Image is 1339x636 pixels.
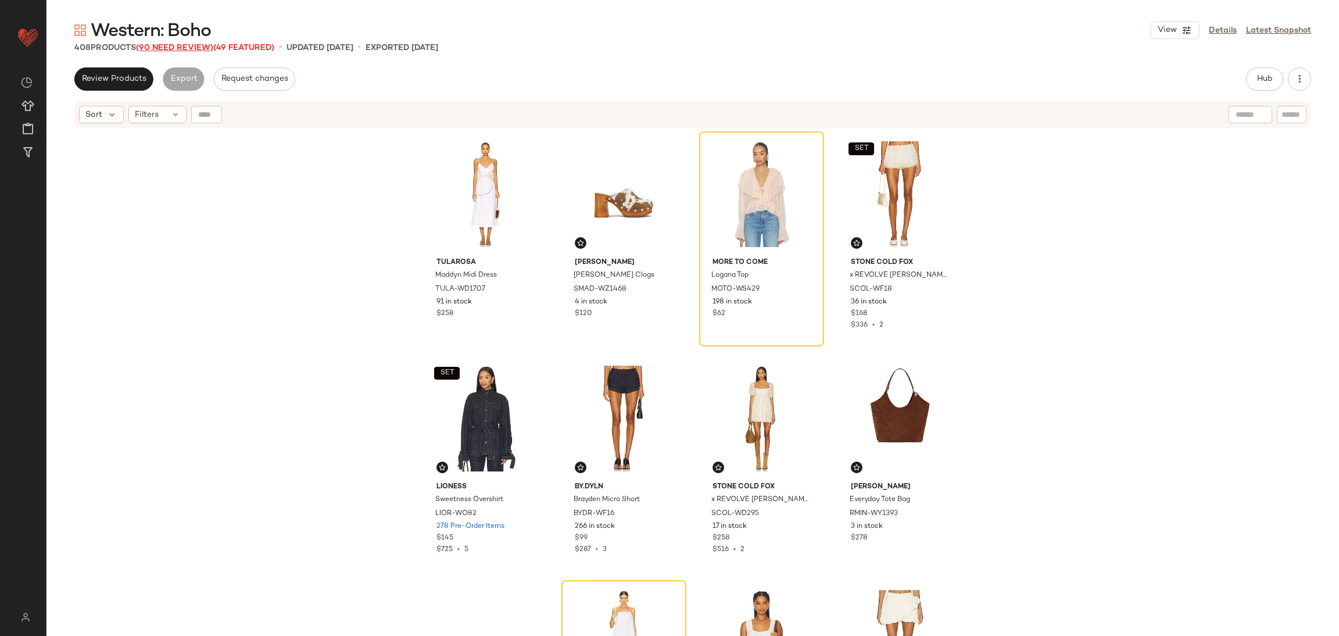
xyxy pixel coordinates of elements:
p: updated [DATE] [287,42,353,54]
span: LIONESS [436,482,535,492]
span: Tularosa [436,258,535,268]
span: [PERSON_NAME] [575,258,673,268]
span: 17 in stock [713,521,747,532]
img: svg%3e [21,77,33,88]
span: (49 Featured) [213,44,274,52]
span: • [591,546,603,553]
img: MOTO-WS429_V1.jpg [703,135,820,253]
span: MORE TO COME [713,258,811,268]
img: svg%3e [439,464,446,471]
div: Products [74,42,274,54]
span: 5 [464,546,468,553]
span: 91 in stock [436,297,472,308]
a: Details [1209,24,1237,37]
span: [PERSON_NAME] Clogs [574,270,654,281]
span: Sweetness Overshirt [435,495,503,505]
span: $725 [436,546,453,553]
span: 3 [603,546,607,553]
span: $168 [851,309,867,319]
span: • [868,321,879,329]
span: 278 Pre-Order Items [436,521,504,532]
button: SET [434,367,460,380]
span: Maddyn Midi Dress [435,270,497,281]
span: BY.DYLN [575,482,673,492]
span: Review Products [81,74,146,84]
span: Request changes [221,74,288,84]
span: $99 [575,533,588,544]
span: 408 [74,44,91,52]
span: Logana Top [711,270,749,281]
span: SET [854,145,868,153]
button: Review Products [74,67,153,91]
img: BYDR-WF16_V1.jpg [565,360,682,477]
button: Request changes [214,67,295,91]
img: LIOR-WO82_V1.jpg [427,360,544,477]
span: 198 in stock [713,297,752,308]
span: $336 [851,321,868,329]
span: x REVOLVE [PERSON_NAME] Embroidered Mini Dress [711,495,810,505]
span: 4 in stock [575,297,607,308]
img: svg%3e [715,464,722,471]
a: Latest Snapshot [1246,24,1311,37]
span: $287 [575,546,591,553]
span: View [1157,26,1177,35]
img: RMIN-WY1393_V1.jpg [842,360,958,477]
span: Filters [135,109,159,121]
img: svg%3e [577,464,584,471]
img: svg%3e [853,240,860,246]
span: $145 [436,533,453,544]
span: 36 in stock [851,297,887,308]
span: $120 [575,309,592,319]
span: 2 [879,321,883,329]
img: svg%3e [853,464,860,471]
img: svg%3e [577,240,584,246]
span: TULA-WD1707 [435,284,485,295]
span: $62 [713,309,725,319]
span: LIOR-WO82 [435,509,477,519]
span: 3 in stock [851,521,883,532]
span: $258 [436,309,453,319]
span: RMIN-WY1393 [850,509,898,519]
span: Brayden Micro Short [574,495,640,505]
span: SCOL-WF18 [850,284,892,295]
span: MOTO-WS429 [711,284,760,295]
span: Stone Cold Fox [713,482,811,492]
span: x REVOLVE [PERSON_NAME] Embroidered Short [850,270,948,281]
span: Sort [85,109,102,121]
button: View [1151,22,1200,39]
span: Stone Cold Fox [851,258,949,268]
span: (90 Need Review) [136,44,213,52]
img: svg%3e [74,24,86,36]
img: heart_red.DM2ytmEG.svg [16,26,40,49]
span: • [358,41,361,55]
span: $278 [851,533,867,544]
img: SCOL-WD295_V1.jpg [703,360,820,477]
span: Western: Boho [91,20,212,43]
span: Everyday Tote Bag [850,495,910,505]
img: SCOL-WF18_V1.jpg [842,135,958,253]
span: 266 in stock [575,521,615,532]
img: SMAD-WZ1468_V1.jpg [565,135,682,253]
span: SMAD-WZ1468 [574,284,626,295]
button: SET [848,142,874,155]
span: • [729,546,740,553]
span: $516 [713,546,729,553]
p: Exported [DATE] [366,42,438,54]
span: 2 [740,546,744,553]
img: svg%3e [14,613,37,622]
img: TULA-WD1707_V1.jpg [427,135,544,253]
span: BYDR-WF16 [574,509,614,519]
span: • [453,546,464,553]
span: $258 [713,533,729,544]
span: SCOL-WD295 [711,509,759,519]
span: Hub [1256,74,1273,84]
button: Hub [1246,67,1283,91]
span: SET [439,369,454,377]
span: [PERSON_NAME] [851,482,949,492]
span: • [279,41,282,55]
